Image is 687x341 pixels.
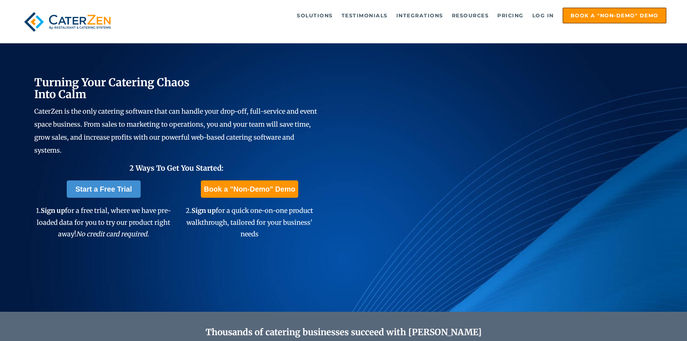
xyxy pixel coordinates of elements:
span: 2. for a quick one-on-one product walkthrough, tailored for your business' needs [186,206,313,238]
h2: Thousands of catering businesses succeed with [PERSON_NAME] [69,327,618,338]
span: 2 Ways To Get You Started: [129,163,224,172]
a: Solutions [293,8,336,23]
a: Start a Free Trial [67,180,141,198]
span: Turning Your Catering Chaos Into Calm [34,75,190,101]
span: 1. for a free trial, where we have pre-loaded data for you to try our product right away! [36,206,171,238]
em: No credit card required. [76,230,149,238]
a: Book a "Non-Demo" Demo [563,8,666,23]
a: Integrations [393,8,447,23]
a: Log in [529,8,558,23]
a: Book a "Non-Demo" Demo [201,180,298,198]
iframe: Help widget launcher [623,313,679,333]
a: Testimonials [338,8,391,23]
a: Pricing [494,8,527,23]
a: Resources [448,8,493,23]
img: caterzen [21,8,114,36]
span: Sign up [41,206,65,215]
div: Navigation Menu [131,8,666,23]
span: CaterZen is the only catering software that can handle your drop-off, full-service and event spac... [34,107,317,154]
span: Sign up [191,206,216,215]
